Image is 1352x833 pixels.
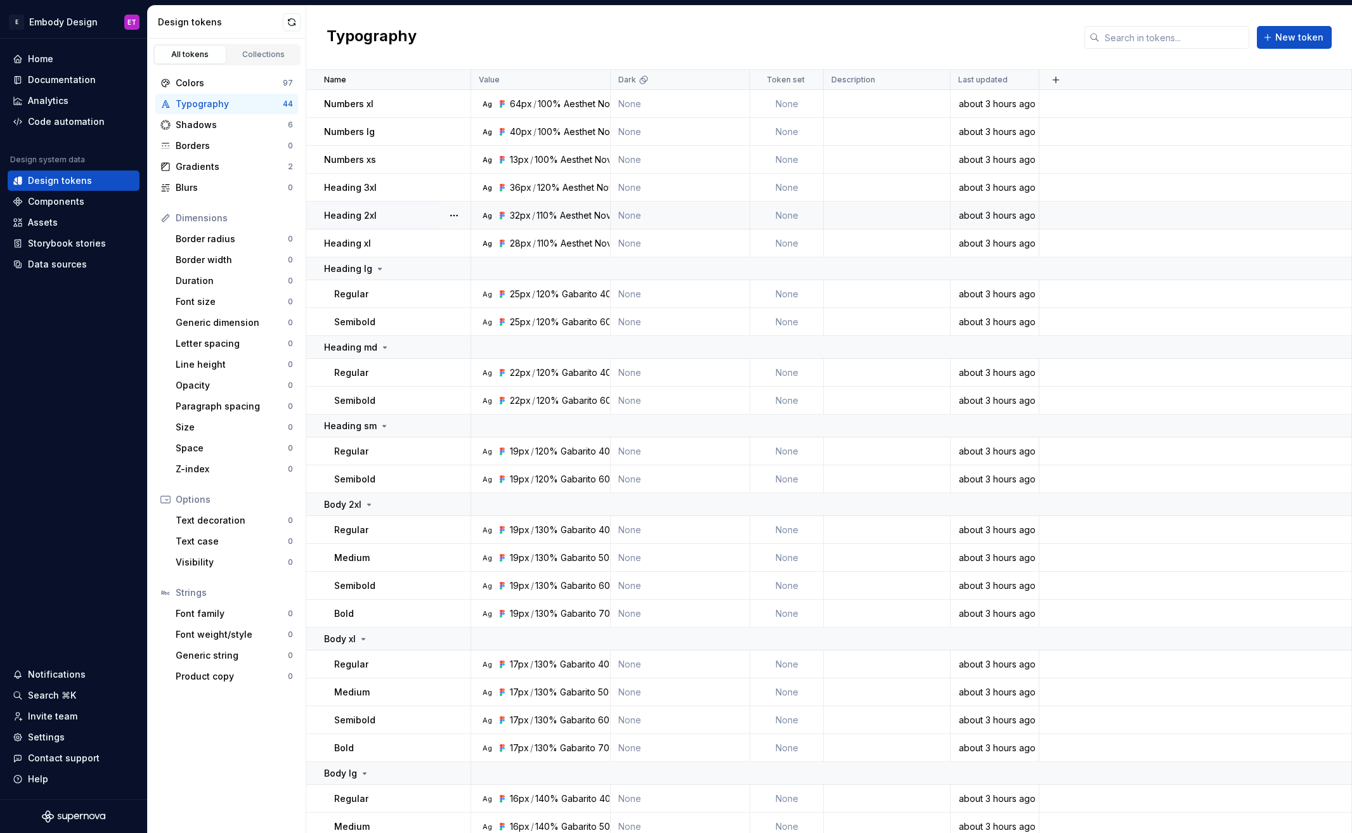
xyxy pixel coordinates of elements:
[531,524,534,536] div: /
[1275,31,1323,44] span: New token
[530,658,533,671] div: /
[951,524,1038,536] div: about 3 hours ago
[611,516,750,544] td: None
[561,579,596,592] div: Gabarito
[8,91,140,111] a: Analytics
[750,572,824,600] td: None
[510,366,531,379] div: 22px
[171,531,298,552] a: Text case0
[176,337,288,350] div: Letter spacing
[750,544,824,572] td: None
[28,216,58,229] div: Assets
[750,90,824,118] td: None
[28,195,84,208] div: Components
[288,443,293,453] div: 0
[127,17,136,27] div: ET
[288,536,293,546] div: 0
[176,295,288,308] div: Font size
[532,209,535,222] div: /
[750,387,824,415] td: None
[28,731,65,744] div: Settings
[536,366,559,379] div: 120%
[611,308,750,336] td: None
[8,212,140,233] a: Assets
[482,183,492,193] div: Ag
[951,579,1038,592] div: about 3 hours ago
[750,437,824,465] td: None
[482,794,492,804] div: Ag
[750,465,824,493] td: None
[28,237,106,250] div: Storybook stories
[536,394,559,407] div: 120%
[176,556,288,569] div: Visibility
[600,288,617,300] div: 400
[482,609,492,619] div: Ag
[482,396,492,406] div: Ag
[951,153,1038,166] div: about 3 hours ago
[482,743,492,753] div: Ag
[8,727,140,747] a: Settings
[561,237,617,250] div: Aesthet Nova
[482,715,492,725] div: Ag
[288,141,293,151] div: 0
[510,473,530,486] div: 19px
[750,146,824,174] td: None
[176,400,288,413] div: Paragraph spacing
[171,552,298,572] a: Visibility0
[288,630,293,640] div: 0
[324,126,375,138] p: Numbers lg
[171,229,298,249] a: Border radius0
[10,155,85,165] div: Design system data
[155,73,298,93] a: Colors97
[334,607,354,620] p: Bold
[176,379,288,392] div: Opacity
[176,463,288,475] div: Z-index
[532,394,535,407] div: /
[750,516,824,544] td: None
[324,420,377,432] p: Heading sm
[324,237,371,250] p: Heading xl
[42,810,105,823] a: Supernova Logo
[951,237,1038,250] div: about 3 hours ago
[155,157,298,177] a: Gradients2
[482,317,492,327] div: Ag
[334,366,368,379] p: Regular
[171,604,298,624] a: Font family0
[176,535,288,548] div: Text case
[334,316,375,328] p: Semibold
[482,474,492,484] div: Ag
[176,493,293,506] div: Options
[611,229,750,257] td: None
[958,75,1008,85] p: Last updated
[28,258,87,271] div: Data sources
[537,181,560,194] div: 120%
[176,139,288,152] div: Borders
[334,579,375,592] p: Semibold
[28,689,76,702] div: Search ⌘K
[951,126,1038,138] div: about 3 hours ago
[510,288,531,300] div: 25px
[334,288,368,300] p: Regular
[176,274,288,287] div: Duration
[334,524,368,536] p: Regular
[611,465,750,493] td: None
[482,446,492,456] div: Ag
[171,375,298,396] a: Opacity0
[611,90,750,118] td: None
[324,341,377,354] p: Heading md
[951,607,1038,620] div: about 3 hours ago
[334,445,368,458] p: Regular
[599,607,616,620] div: 700
[600,316,617,328] div: 600
[600,394,617,407] div: 600
[28,115,105,128] div: Code automation
[750,118,824,146] td: None
[171,417,298,437] a: Size0
[510,153,529,166] div: 13px
[532,288,535,300] div: /
[176,358,288,371] div: Line height
[176,607,288,620] div: Font family
[531,473,534,486] div: /
[951,98,1038,110] div: about 3 hours ago
[599,473,616,486] div: 600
